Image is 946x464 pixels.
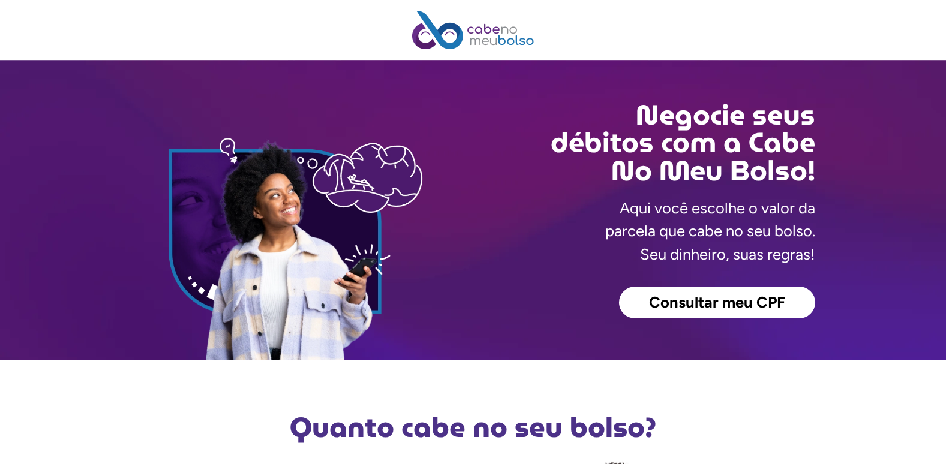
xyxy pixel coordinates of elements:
[412,11,534,49] img: Cabe no Meu Bolso
[619,287,815,319] a: Consultar meu CPF
[605,197,815,266] p: Aqui você escolhe o valor da parcela que cabe no seu bolso. Seu dinheiro, suas regras!
[649,295,785,311] span: Consultar meu CPF
[131,414,815,441] h2: Quanto cabe no seu bolso?
[473,101,815,185] h2: Negocie seus débitos com a Cabe No Meu Bolso!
